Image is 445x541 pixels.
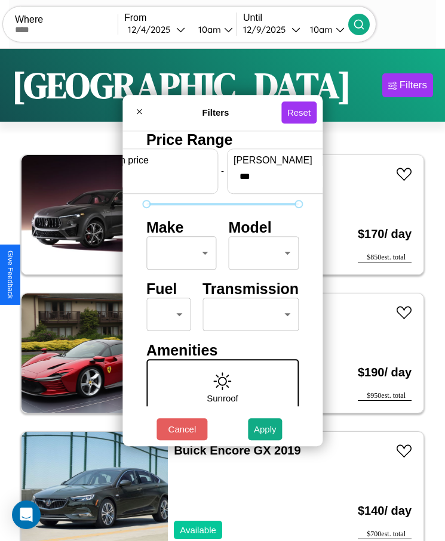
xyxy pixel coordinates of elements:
[281,101,317,123] button: Reset
[300,23,348,36] button: 10am
[146,280,191,298] h4: Fuel
[146,219,217,236] h4: Make
[124,13,237,23] label: From
[12,500,41,529] div: Open Intercom Messenger
[12,61,351,110] h1: [GEOGRAPHIC_DATA]
[358,391,412,401] div: $ 950 est. total
[174,444,300,457] a: Buick Encore GX 2019
[6,251,14,299] div: Give Feedback
[358,215,412,253] h3: $ 170 / day
[150,107,281,118] h4: Filters
[15,14,118,25] label: Where
[180,522,216,538] p: Available
[358,492,412,530] h3: $ 140 / day
[110,155,211,166] label: min price
[146,131,299,149] h4: Price Range
[358,354,412,391] h3: $ 190 / day
[207,390,238,406] p: Sunroof
[234,155,335,166] label: [PERSON_NAME]
[358,253,412,262] div: $ 850 est. total
[400,79,427,91] div: Filters
[146,342,299,359] h4: Amenities
[229,219,299,236] h4: Model
[192,24,224,35] div: 10am
[382,73,433,97] button: Filters
[202,280,299,298] h4: Transmission
[128,24,176,35] div: 12 / 4 / 2025
[248,418,283,440] button: Apply
[124,23,189,36] button: 12/4/2025
[243,13,348,23] label: Until
[358,530,412,539] div: $ 700 est. total
[156,418,207,440] button: Cancel
[221,163,224,179] p: -
[189,23,237,36] button: 10am
[243,24,291,35] div: 12 / 9 / 2025
[304,24,336,35] div: 10am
